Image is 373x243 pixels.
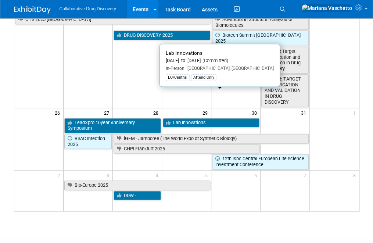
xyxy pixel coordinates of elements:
[64,118,161,133] a: LeadXpro 10year Anniversary Symposium
[155,171,162,180] span: 4
[261,74,309,107] a: SMR: TARGET IDENTIFICATION AND VALIDATION IN DRUG DISCOVERY
[114,31,210,40] a: DRUG DISCOVERY 2025
[163,118,259,128] a: Lab Innovations
[254,171,260,180] span: 6
[352,171,359,180] span: 8
[201,58,228,63] span: (Committed)
[114,191,161,200] a: DDW -
[261,47,309,74] a: SMR Target Identification and Validation in Drug Discovery
[153,108,162,117] span: 28
[300,108,309,117] span: 31
[191,74,216,81] div: Attend Only
[212,154,309,169] a: 12th lsbc Central European Life Science Investment Conference
[14,6,51,14] img: ExhibitDay
[57,171,63,180] span: 2
[103,108,112,117] span: 27
[166,50,202,56] span: Lab Innovations
[301,4,352,12] img: Mariana Vaschetto
[202,108,211,117] span: 29
[166,58,274,64] div: [DATE] to [DATE]
[166,74,190,81] div: EU/Central
[352,108,359,117] span: 1
[303,171,309,180] span: 7
[184,66,274,71] span: [GEOGRAPHIC_DATA], [GEOGRAPHIC_DATA]
[106,171,112,180] span: 3
[166,66,184,71] span: In-Person
[212,15,309,30] a: Advances in Structural Analysis of Biomolecules
[64,134,112,149] a: BSAC Infection 2025
[114,144,259,154] a: CHPI Frankfurt 2025
[54,108,63,117] span: 26
[64,181,210,190] a: Bio-Europe 2025
[60,6,116,11] span: Collaborative Drug Discovery
[114,134,309,143] a: iGEM - Jamboree (The World Expo of Synthetic Biology)
[204,171,211,180] span: 5
[212,31,309,46] a: Biotech Summit [GEOGRAPHIC_DATA] 2025
[251,108,260,117] span: 30
[15,15,211,24] a: OTS 2025 [GEOGRAPHIC_DATA]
